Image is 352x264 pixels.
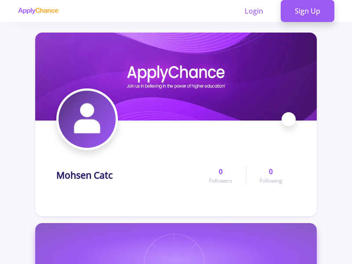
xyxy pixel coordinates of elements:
h1: Mohsen Catc [56,170,113,181]
span: 0 [219,166,223,177]
a: 0Following [246,166,296,185]
span: Following [260,177,282,185]
img: applychance logo text only [18,7,59,15]
img: Mohsen Catccover image [35,33,317,121]
span: 0 [269,166,273,177]
a: 0Followers [196,166,246,185]
span: Followers [209,177,232,185]
img: Mohsen Catcavatar [59,91,116,148]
